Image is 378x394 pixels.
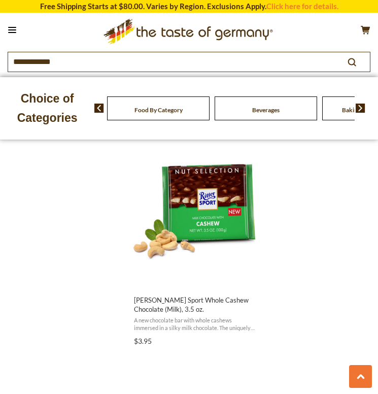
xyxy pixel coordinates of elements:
img: previous arrow [94,104,104,113]
a: Beverages [252,106,280,114]
span: $3.95 [134,337,152,345]
span: A new chocolate bar with whole cashews immersed in a silky milk chocolate. The uniquely square ch... [134,316,255,332]
span: [PERSON_NAME] Sport Whole Cashew Chocolate (Milk), 3.5 oz. [134,295,255,314]
a: Food By Category [134,106,183,114]
img: Ritter Sport Whole Cashew Chocolate (Milk), 3.5 oz. [132,149,257,274]
a: Click here for details. [266,2,338,11]
img: next arrow [356,104,365,113]
a: Ritter Sport Whole Cashew Chocolate (Milk), 3.5 oz. [132,136,257,349]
